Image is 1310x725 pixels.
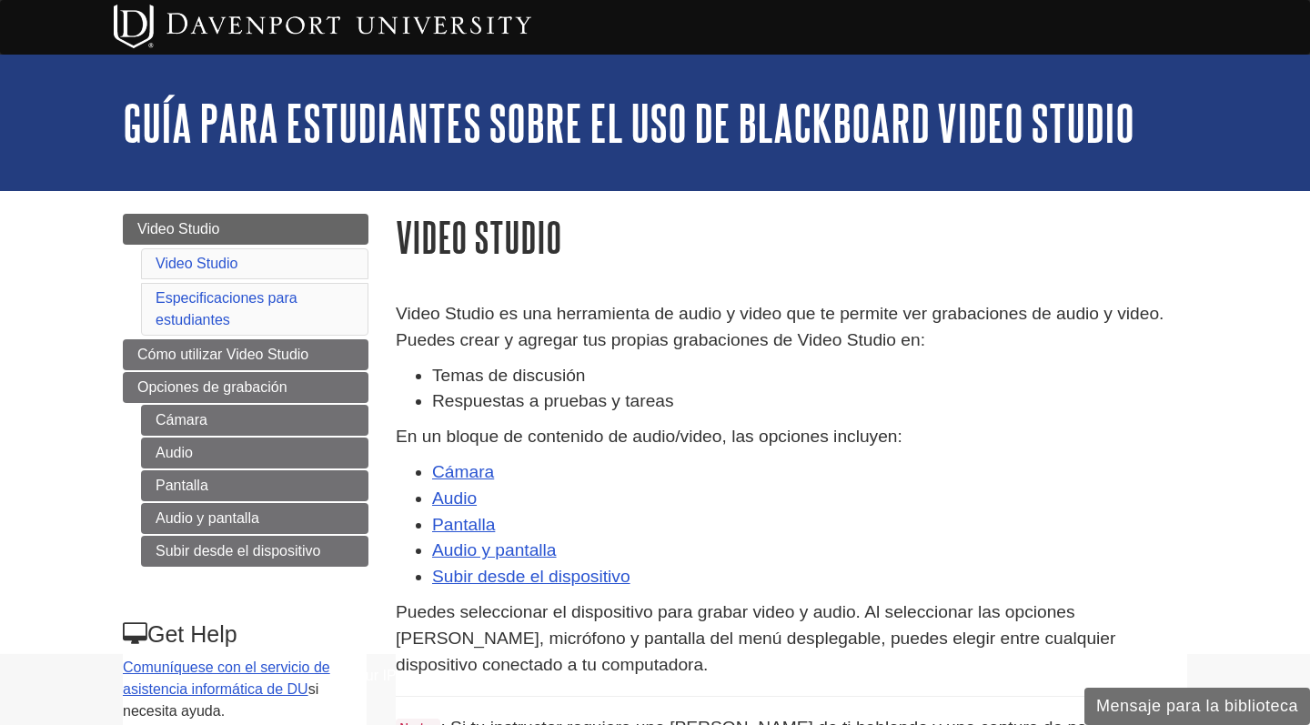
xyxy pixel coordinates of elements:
[432,540,557,559] a: Audio y pantalla
[396,599,1187,678] p: Puedes seleccionar el dispositivo para grabar video y audio. Al seleccionar las opciones [PERSON_...
[141,470,368,501] a: Pantalla
[156,290,297,327] a: Especificaciones para estudiantes
[432,363,1187,389] li: Temas de discusión
[123,214,368,245] a: Video Studio
[114,5,531,48] img: Davenport University
[123,657,367,722] p: si necesita ayuda.
[123,621,367,648] h3: Get Help
[432,388,1187,415] li: Respuestas a pruebas y tareas
[141,405,368,436] a: Cámara
[432,567,630,586] a: Subir desde el dispositivo
[1084,688,1310,725] button: Mensaje para la biblioteca
[137,379,287,395] span: Opciones de grabación
[396,301,1187,354] p: Video Studio es una herramienta de audio y video que te permite ver grabaciones de audio y video....
[432,462,494,481] a: Cámara
[141,536,368,567] a: Subir desde el dispositivo
[396,424,1187,450] p: En un bloque de contenido de audio/video, las opciones incluyen:
[432,488,477,508] a: Audio
[123,95,1134,151] a: Guía para estudiantes sobre el uso de Blackboard Video Studio
[123,372,368,403] a: Opciones de grabación
[141,438,368,468] a: Audio
[123,339,368,370] a: Cómo utilizar Video Studio
[396,214,1187,260] h1: Video Studio
[137,221,219,237] span: Video Studio
[156,256,237,271] a: Video Studio
[432,515,495,534] a: Pantalla
[137,347,308,362] span: Cómo utilizar Video Studio
[141,503,368,534] a: Audio y pantalla
[123,660,330,697] a: Comuníquese con el servicio de asistencia informática de DU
